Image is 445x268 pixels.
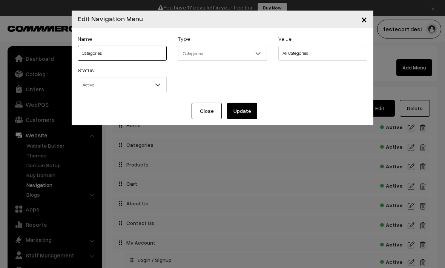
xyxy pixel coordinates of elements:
span: Active [78,78,166,91]
button: Update [227,103,257,119]
span: Active [78,77,167,92]
label: Type [178,35,190,43]
span: Categories [178,47,267,60]
label: Name [78,35,92,43]
label: Value [278,35,292,43]
h4: Edit Navigation Menu [78,14,143,24]
button: Close [192,103,222,119]
span: × [361,12,367,26]
input: Link Name [78,46,167,61]
button: Close [355,8,373,31]
span: Categories [178,46,267,61]
label: Status [78,66,94,74]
